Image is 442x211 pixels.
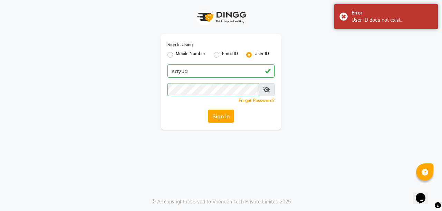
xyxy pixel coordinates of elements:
[193,7,249,27] img: logo1.svg
[167,64,275,78] input: Username
[176,51,205,59] label: Mobile Number
[167,83,259,96] input: Username
[239,98,275,103] a: Forgot Password?
[352,9,433,17] div: Error
[222,51,238,59] label: Email ID
[413,183,435,204] iframe: chat widget
[167,42,194,48] label: Sign In Using:
[254,51,269,59] label: User ID
[352,17,433,24] div: User ID does not exist.
[208,110,234,123] button: Sign In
